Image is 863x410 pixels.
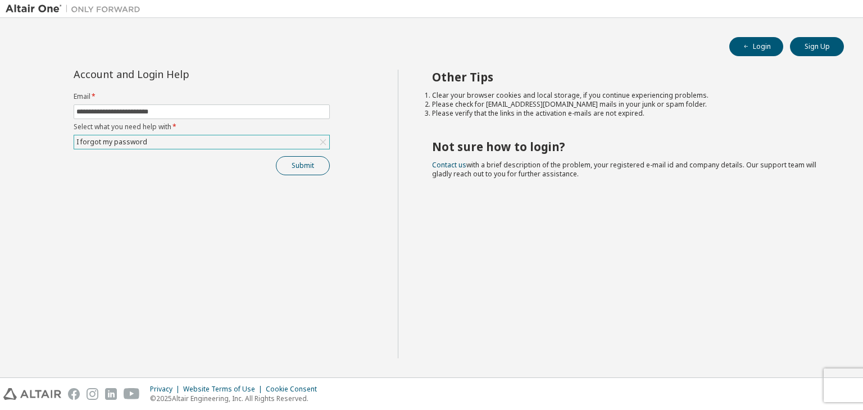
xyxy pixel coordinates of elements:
label: Select what you need help with [74,122,330,131]
div: Cookie Consent [266,385,324,394]
div: Website Terms of Use [183,385,266,394]
p: © 2025 Altair Engineering, Inc. All Rights Reserved. [150,394,324,403]
button: Sign Up [790,37,844,56]
span: with a brief description of the problem, your registered e-mail id and company details. Our suppo... [432,160,816,179]
h2: Other Tips [432,70,824,84]
button: Submit [276,156,330,175]
div: Privacy [150,385,183,394]
a: Contact us [432,160,466,170]
img: youtube.svg [124,388,140,400]
div: I forgot my password [74,135,329,149]
img: Altair One [6,3,146,15]
li: Please check for [EMAIL_ADDRESS][DOMAIN_NAME] mails in your junk or spam folder. [432,100,824,109]
img: linkedin.svg [105,388,117,400]
img: altair_logo.svg [3,388,61,400]
label: Email [74,92,330,101]
div: I forgot my password [75,136,149,148]
h2: Not sure how to login? [432,139,824,154]
li: Please verify that the links in the activation e-mails are not expired. [432,109,824,118]
li: Clear your browser cookies and local storage, if you continue experiencing problems. [432,91,824,100]
img: instagram.svg [87,388,98,400]
button: Login [729,37,783,56]
img: facebook.svg [68,388,80,400]
div: Account and Login Help [74,70,279,79]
